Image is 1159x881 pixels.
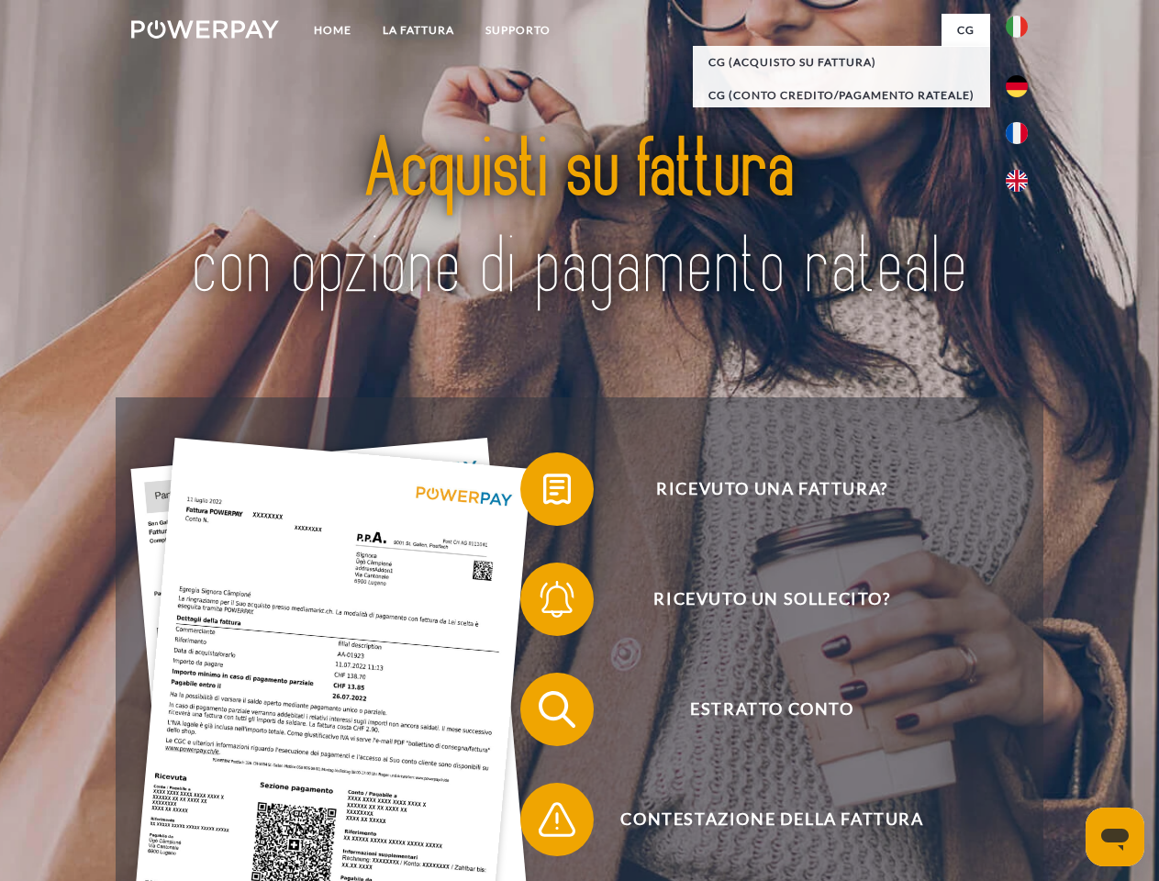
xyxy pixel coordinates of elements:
[547,673,997,746] span: Estratto conto
[131,20,279,39] img: logo-powerpay-white.svg
[534,576,580,622] img: qb_bell.svg
[520,563,997,636] button: Ricevuto un sollecito?
[520,783,997,856] button: Contestazione della fattura
[367,14,470,47] a: LA FATTURA
[298,14,367,47] a: Home
[1006,16,1028,38] img: it
[534,686,580,732] img: qb_search.svg
[942,14,990,47] a: CG
[1086,808,1144,866] iframe: Pulsante per aprire la finestra di messaggistica
[693,46,990,79] a: CG (Acquisto su fattura)
[693,79,990,112] a: CG (Conto Credito/Pagamento rateale)
[520,452,997,526] button: Ricevuto una fattura?
[520,673,997,746] button: Estratto conto
[175,88,984,351] img: title-powerpay_it.svg
[1006,122,1028,144] img: fr
[534,466,580,512] img: qb_bill.svg
[547,783,997,856] span: Contestazione della fattura
[534,797,580,842] img: qb_warning.svg
[1006,170,1028,192] img: en
[470,14,566,47] a: Supporto
[1006,75,1028,97] img: de
[547,452,997,526] span: Ricevuto una fattura?
[547,563,997,636] span: Ricevuto un sollecito?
